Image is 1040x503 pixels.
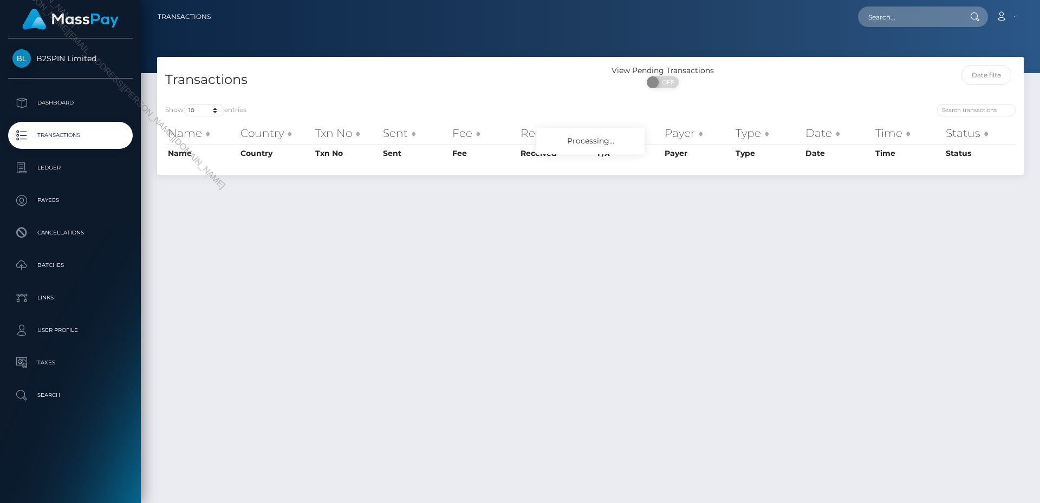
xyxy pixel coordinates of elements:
a: Links [8,284,133,311]
th: Name [165,122,238,144]
a: Dashboard [8,89,133,116]
th: Time [873,145,943,162]
th: Date [803,145,873,162]
img: MassPay Logo [22,9,119,30]
p: Dashboard [12,95,128,111]
input: Date filter [961,65,1012,85]
th: Txn No [313,145,380,162]
p: Batches [12,257,128,273]
div: View Pending Transactions [590,65,735,76]
a: Taxes [8,349,133,376]
th: Country [238,122,313,144]
th: Type [733,122,803,144]
th: Name [165,145,238,162]
p: Taxes [12,355,128,371]
span: B2SPIN Limited [8,54,133,63]
p: Payees [12,192,128,208]
th: Sent [380,145,450,162]
p: Links [12,290,128,306]
img: B2SPIN Limited [12,49,31,68]
th: Time [873,122,943,144]
a: Transactions [158,5,211,28]
p: Transactions [12,127,128,143]
h4: Transactions [165,70,582,89]
th: Received [518,145,595,162]
a: Payees [8,187,133,214]
label: Show entries [165,104,246,116]
span: OFF [653,76,680,88]
input: Search... [858,6,960,27]
a: Transactions [8,122,133,149]
a: Ledger [8,154,133,181]
a: Batches [8,252,133,279]
th: F/X [595,122,662,144]
select: Showentries [184,104,224,116]
th: Status [943,122,1016,144]
th: Txn No [313,122,380,144]
p: Cancellations [12,225,128,241]
a: Search [8,382,133,409]
p: User Profile [12,322,128,338]
input: Search transactions [937,104,1016,116]
th: Received [518,122,595,144]
th: Payer [662,145,733,162]
div: Processing... [536,128,645,154]
th: Date [803,122,873,144]
th: Type [733,145,803,162]
th: Payer [662,122,733,144]
th: Country [238,145,313,162]
p: Search [12,387,128,403]
th: Fee [450,145,518,162]
a: Cancellations [8,219,133,246]
a: User Profile [8,317,133,344]
p: Ledger [12,160,128,176]
th: Status [943,145,1016,162]
th: Fee [450,122,518,144]
th: Sent [380,122,450,144]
